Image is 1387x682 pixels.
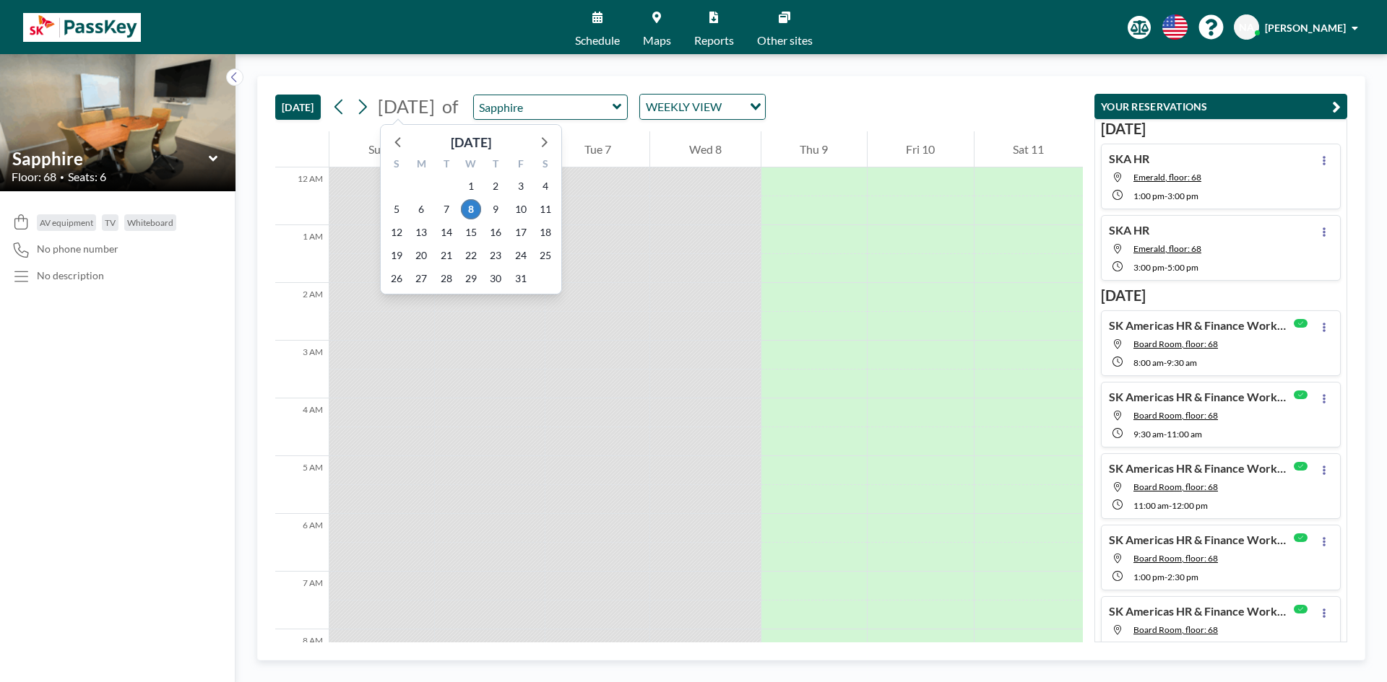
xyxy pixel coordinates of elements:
span: Board Room, floor: 68 [1133,481,1218,492]
span: Whiteboard [127,217,173,228]
span: 9:30 AM [1167,357,1197,368]
div: 4 AM [275,398,329,456]
span: • [60,172,64,182]
button: [DATE] [275,95,321,120]
h4: SK Americas HR & Finance Workshop [1109,390,1289,404]
h4: SK Americas HR & Finance Workshop [1109,604,1289,618]
span: of [442,95,458,118]
div: 12 AM [275,167,329,225]
span: 5:00 PM [1167,262,1198,273]
span: Board Room, floor: 68 [1133,624,1218,635]
span: 11:00 AM [1167,429,1202,440]
input: Search for option [726,97,741,116]
span: - [1165,262,1167,273]
span: No phone number [37,242,118,255]
div: 7 AM [275,572,329,629]
div: 6 AM [275,514,329,572]
span: AV equipment [40,217,93,228]
h4: SK Americas HR & Finance Workshop [1109,461,1289,476]
span: 8:00 AM [1133,357,1164,368]
div: Wed 8 [650,131,760,167]
span: 3:00 PM [1133,262,1165,273]
span: - [1164,357,1167,368]
div: 5 AM [275,456,329,514]
span: Emerald, floor: 68 [1133,172,1201,183]
span: TV [105,217,116,228]
span: Board Room, floor: 68 [1133,553,1218,564]
span: 12:00 PM [1172,500,1208,511]
span: 1:00 PM [1133,191,1165,201]
div: 2 AM [275,283,329,341]
span: Schedule [575,35,620,46]
span: Maps [643,35,671,46]
div: 3 AM [275,341,329,398]
span: NA [1239,21,1254,34]
span: 9:30 AM [1133,429,1164,440]
span: Board Room, floor: 68 [1133,410,1218,421]
h4: SK Americas HR & Finance Workshop [1109,533,1289,547]
h4: SKA HR [1109,223,1149,237]
span: WEEKLY VIEW [643,97,725,116]
h4: SKA HR [1109,152,1149,166]
h3: [DATE] [1101,120,1341,138]
span: - [1165,191,1167,201]
button: YOUR RESERVATIONS [1094,94,1347,119]
h4: SK Americas HR & Finance Workshop [1109,318,1289,333]
h3: [DATE] [1101,287,1341,305]
div: Search for option [640,95,765,119]
span: Floor: 68 [12,170,56,184]
span: [DATE] [378,95,435,117]
span: Seats: 6 [68,170,106,184]
span: 3:00 PM [1167,191,1198,201]
span: 1:00 PM [1133,572,1165,582]
span: [PERSON_NAME] [1265,22,1346,34]
span: Emerald, floor: 68 [1133,243,1201,254]
span: 2:30 PM [1167,572,1198,582]
input: Sapphire [474,95,613,119]
div: No description [37,269,104,282]
span: Board Room, floor: 68 [1133,338,1218,349]
span: Other sites [757,35,813,46]
div: 1 AM [275,225,329,283]
div: Tue 7 [545,131,649,167]
img: organization-logo [23,13,141,42]
span: - [1164,429,1167,440]
span: Reports [694,35,734,46]
div: Fri 10 [868,131,974,167]
span: - [1165,572,1167,582]
span: 11:00 AM [1133,500,1169,511]
input: Sapphire [12,148,209,169]
div: Thu 9 [761,131,867,167]
div: Sat 11 [975,131,1083,167]
div: Sun 5 [329,131,434,167]
span: - [1169,500,1172,511]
